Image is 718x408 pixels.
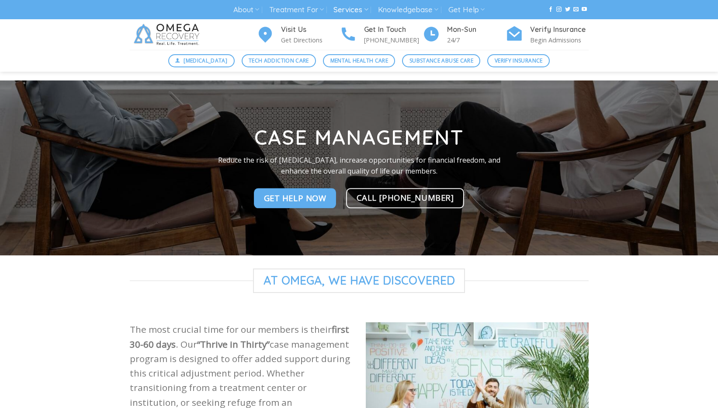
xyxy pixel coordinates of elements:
[130,323,349,350] strong: first 30-60 days
[340,24,423,45] a: Get In Touch [PHONE_NUMBER]
[253,269,465,293] span: At Omega, We Have Discovered
[257,24,340,45] a: Visit Us Get Directions
[530,24,589,35] h4: Verify Insurance
[409,56,473,65] span: Substance Abuse Care
[269,2,324,18] a: Treatment For
[447,24,506,35] h4: Mon-Sun
[573,7,579,13] a: Send us an email
[130,19,206,50] img: Omega Recovery
[281,24,340,35] h4: Visit Us
[378,2,438,18] a: Knowledgebase
[364,35,423,45] p: [PHONE_NUMBER]
[447,35,506,45] p: 24/7
[357,191,454,204] span: CALL [PHONE_NUMBER]
[506,24,589,45] a: Verify Insurance Begin Admissions
[333,2,368,18] a: Services
[548,7,553,13] a: Follow on Facebook
[218,155,501,177] p: Reduce the risk of [MEDICAL_DATA], increase opportunities for financial freedom, and enhance the ...
[556,7,562,13] a: Follow on Instagram
[530,35,589,45] p: Begin Admissions
[495,56,543,65] span: Verify Insurance
[242,54,316,67] a: Tech Addiction Care
[565,7,570,13] a: Follow on Twitter
[249,56,309,65] span: Tech Addiction Care
[197,338,270,350] strong: “Thrive in Thirty”
[254,125,464,150] strong: Case Management
[264,192,326,204] span: Get Help Now
[346,188,465,208] a: CALL [PHONE_NUMBER]
[582,7,587,13] a: Follow on YouTube
[364,24,423,35] h4: Get In Touch
[281,35,340,45] p: Get Directions
[448,2,485,18] a: Get Help
[487,54,550,67] a: Verify Insurance
[402,54,480,67] a: Substance Abuse Care
[323,54,395,67] a: Mental Health Care
[254,188,336,208] a: Get Help Now
[330,56,388,65] span: Mental Health Care
[233,2,259,18] a: About
[184,56,227,65] span: [MEDICAL_DATA]
[168,54,235,67] a: [MEDICAL_DATA]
